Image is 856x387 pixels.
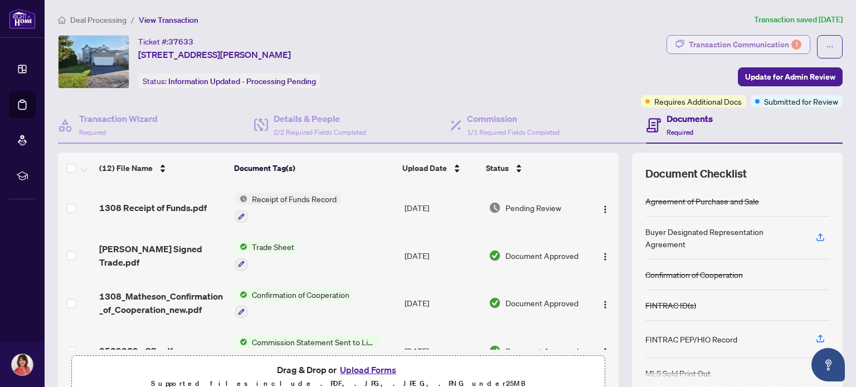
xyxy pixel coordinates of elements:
[601,252,610,261] img: Logo
[645,268,743,281] div: Confirmation of Cooperation
[689,36,801,53] div: Transaction Communication
[131,13,134,26] li: /
[235,193,247,205] img: Status Icon
[826,43,834,51] span: ellipsis
[9,8,36,29] img: logo
[489,345,501,357] img: Document Status
[596,199,614,217] button: Logo
[667,128,693,136] span: Required
[467,112,560,125] h4: Commission
[230,153,398,184] th: Document Tag(s)
[489,249,501,262] img: Document Status
[337,362,400,377] button: Upload Forms
[667,112,713,125] h4: Documents
[754,13,843,26] article: Transaction saved [DATE]
[400,184,484,232] td: [DATE]
[645,299,696,311] div: FINTRAC ID(s)
[247,193,341,205] span: Receipt of Funds Record
[467,128,560,136] span: 1/1 Required Fields Completed
[235,336,380,366] button: Status IconCommission Statement Sent to Listing Brokerage
[58,16,66,24] span: home
[505,297,578,309] span: Document Approved
[402,162,447,174] span: Upload Date
[486,162,509,174] span: Status
[168,76,316,86] span: Information Updated - Processing Pending
[95,153,230,184] th: (12) File Name
[59,36,129,88] img: IMG-X11997090_1.jpg
[99,242,226,269] span: [PERSON_NAME] Signed Trade.pdf
[738,67,843,86] button: Update for Admin Review
[596,247,614,264] button: Logo
[745,68,835,86] span: Update for Admin Review
[235,241,299,271] button: Status IconTrade Sheet
[400,280,484,327] td: [DATE]
[505,345,578,357] span: Document Approved
[645,226,802,250] div: Buyer Designated Representation Agreement
[138,74,320,89] div: Status:
[79,128,106,136] span: Required
[489,202,501,214] img: Document Status
[99,162,153,174] span: (12) File Name
[645,367,711,379] div: MLS Sold Print Out
[79,112,158,125] h4: Transaction Wizard
[481,153,586,184] th: Status
[168,37,193,47] span: 37633
[645,166,747,182] span: Document Checklist
[277,362,400,377] span: Drag & Drop or
[601,205,610,214] img: Logo
[247,336,380,348] span: Commission Statement Sent to Listing Brokerage
[235,241,247,253] img: Status Icon
[70,15,127,25] span: Deal Processing
[400,232,484,280] td: [DATE]
[12,354,33,375] img: Profile Icon
[400,327,484,375] td: [DATE]
[645,333,737,345] div: FINTRAC PEP/HIO Record
[601,300,610,309] img: Logo
[247,241,299,253] span: Trade Sheet
[764,95,838,107] span: Submitted for Review
[596,294,614,312] button: Logo
[235,193,341,223] button: Status IconReceipt of Funds Record
[596,342,614,360] button: Logo
[235,288,354,319] button: Status IconConfirmation of Cooperation
[489,297,501,309] img: Document Status
[791,40,801,50] div: 1
[138,35,193,48] div: Ticket #:
[654,95,742,107] span: Requires Additional Docs
[505,249,578,262] span: Document Approved
[235,288,247,301] img: Status Icon
[138,48,291,61] span: [STREET_ADDRESS][PERSON_NAME]
[99,201,207,214] span: 1308 Receipt of Funds.pdf
[398,153,481,184] th: Upload Date
[274,128,366,136] span: 2/2 Required Fields Completed
[505,202,561,214] span: Pending Review
[247,288,354,301] span: Confirmation of Cooperation
[274,112,366,125] h4: Details & People
[667,35,810,54] button: Transaction Communication1
[645,195,759,207] div: Agreement of Purchase and Sale
[139,15,198,25] span: View Transaction
[811,348,845,381] button: Open asap
[99,290,226,316] span: 1308_Matheson_Confirmation_of_Cooperation_new.pdf
[235,336,247,348] img: Status Icon
[99,344,173,357] span: 2509039 - CS.pdf
[601,347,610,356] img: Logo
